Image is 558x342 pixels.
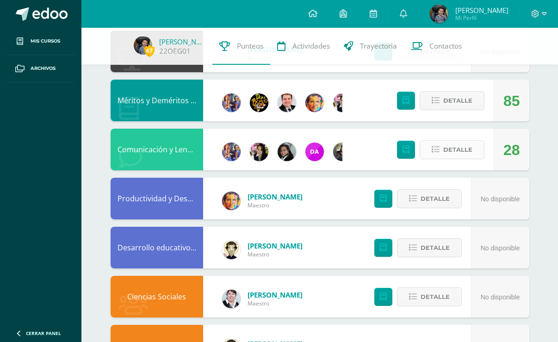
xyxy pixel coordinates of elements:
span: Punteos [237,41,263,51]
img: 8d8d3013cc8cda2a2bc87b65bf804020.png [430,5,448,23]
img: 49d5a75e1ce6d2edc12003b83b1ef316.png [222,192,241,210]
img: f727c7009b8e908c37d274233f9e6ae1.png [333,143,352,161]
img: 20293396c123fa1d0be50d4fd90c658f.png [305,143,324,161]
span: Mis cursos [31,37,60,45]
span: Detalle [443,141,472,158]
div: Méritos y Deméritos 4to. Primaria ¨A¨ [111,80,203,121]
img: 49d5a75e1ce6d2edc12003b83b1ef316.png [305,93,324,112]
div: Desarrollo educativo y Proyecto de Vida [111,227,203,268]
div: Comunicación y Lenguaje L.3 (Inglés y Laboratorio) [111,129,203,170]
img: 7bd163c6daa573cac875167af135d202.png [278,143,296,161]
span: [PERSON_NAME] [248,290,303,299]
button: Detalle [420,91,484,110]
span: Maestro [248,299,303,307]
button: Detalle [397,238,462,257]
span: No disponible [481,293,520,301]
span: 67 [144,45,155,56]
img: 282f7266d1216b456af8b3d5ef4bcc50.png [250,143,268,161]
img: eda3c0d1caa5ac1a520cf0290d7c6ae4.png [250,93,268,112]
img: 57933e79c0f622885edf5cfea874362b.png [278,93,296,112]
a: 22OEG01 [159,46,191,56]
div: Ciencias Sociales [111,276,203,317]
div: Productividad y Desarrollo [111,178,203,219]
span: Detalle [421,288,450,305]
button: Detalle [420,140,484,159]
span: No disponible [481,195,520,203]
img: 282f7266d1216b456af8b3d5ef4bcc50.png [333,93,352,112]
a: Mis cursos [7,28,74,55]
a: Contactos [404,28,469,65]
span: Detalle [421,190,450,207]
button: Detalle [397,287,462,306]
img: 4bd1cb2f26ef773666a99eb75019340a.png [222,241,241,259]
img: 8d8d3013cc8cda2a2bc87b65bf804020.png [134,36,152,55]
span: [PERSON_NAME] [248,192,303,201]
span: No disponible [481,244,520,252]
a: Archivos [7,55,74,82]
span: Maestro [248,201,303,209]
img: 3f4c0a665c62760dc8d25f6423ebedea.png [222,93,241,112]
span: Actividades [292,41,330,51]
span: Cerrar panel [26,330,61,336]
div: 28 [503,129,520,171]
span: Contactos [429,41,462,51]
img: 17d5d95429b14b8bb66d77129096e0a8.png [222,290,241,308]
span: Detalle [443,92,472,109]
button: Detalle [397,189,462,208]
span: Detalle [421,239,450,256]
span: Trayectoria [360,41,397,51]
a: Punteos [212,28,270,65]
a: [PERSON_NAME] [159,37,205,46]
img: 3f4c0a665c62760dc8d25f6423ebedea.png [222,143,241,161]
div: 85 [503,80,520,122]
span: [PERSON_NAME] [455,6,508,15]
a: Trayectoria [337,28,404,65]
span: [PERSON_NAME] [248,241,303,250]
span: Archivos [31,65,56,72]
span: Maestro [248,250,303,258]
a: Actividades [270,28,337,65]
span: Mi Perfil [455,14,508,22]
